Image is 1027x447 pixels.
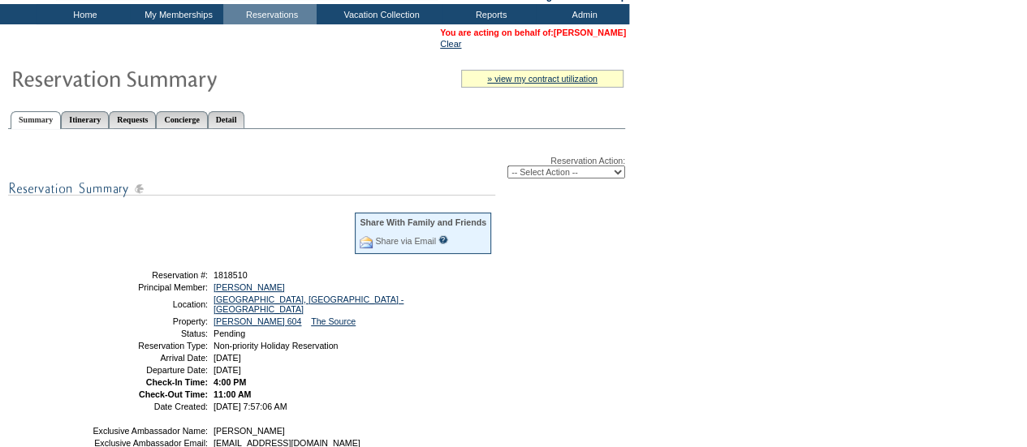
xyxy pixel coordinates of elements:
a: [GEOGRAPHIC_DATA], [GEOGRAPHIC_DATA] - [GEOGRAPHIC_DATA] [214,294,403,314]
strong: Check-In Time: [146,377,208,387]
img: Reservaton Summary [11,62,335,94]
strong: Check-Out Time: [139,389,208,399]
td: Exclusive Ambassador Name: [92,426,208,436]
div: Reservation Action: [8,156,625,178]
div: Share With Family and Friends [360,217,486,227]
td: Property: [92,316,208,326]
td: Admin [536,4,629,24]
td: Status: [92,329,208,338]
a: Concierge [156,111,207,128]
a: [PERSON_NAME] [214,282,285,292]
td: Date Created: [92,402,208,411]
a: [PERSON_NAME] [554,28,626,37]
td: Reservations [223,4,317,24]
td: Location: [92,294,208,314]
td: Reservation Type: [92,341,208,350]
td: Principal Member: [92,282,208,292]
a: » view my contract utilization [487,74,598,84]
td: Reports [442,4,536,24]
span: Pending [214,329,245,338]
td: Departure Date: [92,365,208,375]
a: The Source [311,316,356,326]
span: Non-priority Holiday Reservation [214,341,338,350]
td: Arrival Date: [92,353,208,363]
td: Vacation Collection [317,4,442,24]
span: You are acting on behalf of: [440,28,626,37]
img: subTtlResSummary.gif [8,178,495,199]
input: What is this? [438,235,448,244]
a: Requests [109,111,156,128]
td: My Memberships [130,4,223,24]
a: Share via Email [375,236,436,246]
a: Detail [208,111,245,128]
span: [DATE] [214,353,241,363]
span: 4:00 PM [214,377,246,387]
a: Itinerary [61,111,109,128]
span: [DATE] 7:57:06 AM [214,402,287,411]
span: 11:00 AM [214,389,251,399]
span: 1818510 [214,270,248,280]
a: Summary [11,111,61,129]
span: [PERSON_NAME] [214,426,285,436]
a: [PERSON_NAME] 604 [214,316,301,326]
a: Clear [440,39,461,49]
td: Home [37,4,130,24]
span: [DATE] [214,365,241,375]
td: Reservation #: [92,270,208,280]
